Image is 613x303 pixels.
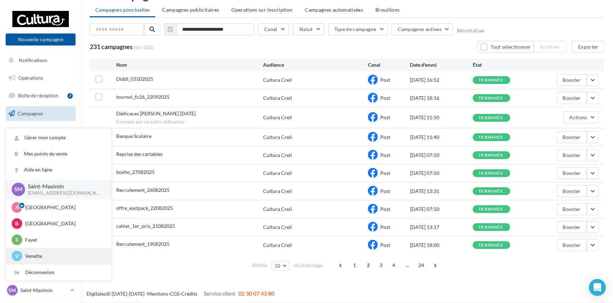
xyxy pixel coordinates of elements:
[231,7,292,13] span: Operations sur inscription
[170,291,179,297] a: CGS
[20,287,67,294] p: Saint-Maximin
[272,261,290,271] button: 10
[410,224,473,231] div: [DATE] 13:17
[557,185,587,197] button: Booster
[557,131,587,143] button: Booster
[534,41,566,53] button: Archiver
[557,203,587,215] button: Booster
[16,220,19,227] span: B
[9,287,16,294] span: SM
[263,170,292,177] div: Cultura Creil
[478,135,503,140] div: terminée
[6,162,111,178] a: Aide en ligne
[116,110,196,116] span: Dédicaces JF Jung septembre 2025
[14,185,23,193] span: SM
[116,133,151,139] span: Banque Scolaire
[204,290,236,297] span: Service client
[363,260,374,271] span: 2
[147,291,168,297] a: Mentions
[410,134,473,141] div: [DATE] 11:40
[18,92,58,98] span: Boîte de réception
[305,7,363,13] span: Campagnes automatisées
[4,88,77,103] a: Boîte de réception7
[90,43,133,50] span: 231 campagnes
[478,225,503,230] div: terminée
[589,279,606,296] div: Open Intercom Messenger
[478,78,503,83] div: terminée
[473,61,536,68] div: État
[557,167,587,179] button: Booster
[410,61,473,68] div: Date d'envoi
[252,262,268,269] span: Afficher
[478,207,503,212] div: terminée
[557,92,587,104] button: Booster
[15,204,19,211] span: A
[557,149,587,161] button: Booster
[457,28,485,34] button: Réinitialiser
[402,260,413,271] span: ...
[410,95,473,102] div: [DATE] 18:16
[116,151,162,157] span: Reprise des cartables
[28,182,100,190] p: Saint-Maximin
[478,243,503,248] div: terminée
[410,206,473,213] div: [DATE] 07:50
[25,236,103,243] p: Fayet
[6,130,111,146] a: Gérer mon compte
[16,236,18,243] span: F
[4,141,77,156] a: Calendrier
[116,241,169,247] span: Recrutement_19082025
[67,93,73,99] div: 7
[116,76,153,82] span: Diddl_03102025
[263,95,292,102] div: Cultura Creil
[162,7,219,13] span: Campagnes publicitaires
[380,95,390,101] span: Post
[134,44,153,51] span: (sur 325)
[18,110,43,116] span: Campagnes
[263,206,292,213] div: Cultura Creil
[349,260,360,271] span: 1
[87,291,274,297] span: © [DATE]-[DATE] - - -
[19,57,47,63] span: Notifications
[416,260,427,271] span: 24
[478,116,503,120] div: terminée
[116,205,173,211] span: offre_eastpack_22082025
[410,152,473,159] div: [DATE] 07:50
[478,96,503,101] div: terminée
[116,94,169,100] span: tournoi_fc26_22092025
[18,75,43,81] span: Opérations
[478,171,503,176] div: terminée
[478,153,503,158] div: terminée
[293,262,323,269] span: résultats/page
[380,134,390,140] span: Post
[478,189,503,194] div: terminée
[375,260,387,271] span: 3
[557,239,587,251] button: Booster
[25,253,103,260] p: Venette
[4,124,77,139] a: Médiathèque
[263,152,292,159] div: Cultura Creil
[572,41,605,53] button: Exporter
[388,260,399,271] span: 4
[87,291,107,297] a: Digitaleo
[380,152,390,158] span: Post
[380,114,390,120] span: Post
[6,284,76,297] a: SM Saint-Maximin
[398,26,441,32] span: Campagnes actives
[375,7,400,13] span: Brouillons
[263,61,368,68] div: Audience
[410,114,473,121] div: [DATE] 11:50
[275,263,281,269] span: 10
[410,188,473,195] div: [DATE] 13:31
[380,170,390,176] span: Post
[263,114,292,121] div: Cultura Creil
[258,23,289,35] button: Canal
[6,146,111,162] a: Mes points de vente
[380,77,390,83] span: Post
[238,290,274,297] span: 02 30 07 43 80
[28,190,100,196] p: [EMAIL_ADDRESS][DOMAIN_NAME]
[392,23,453,35] button: Campagnes actives
[116,187,169,193] span: Recrutement_26082025
[477,41,534,53] button: Tout sélectionner
[410,77,473,84] div: [DATE] 16:52
[15,253,19,260] span: V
